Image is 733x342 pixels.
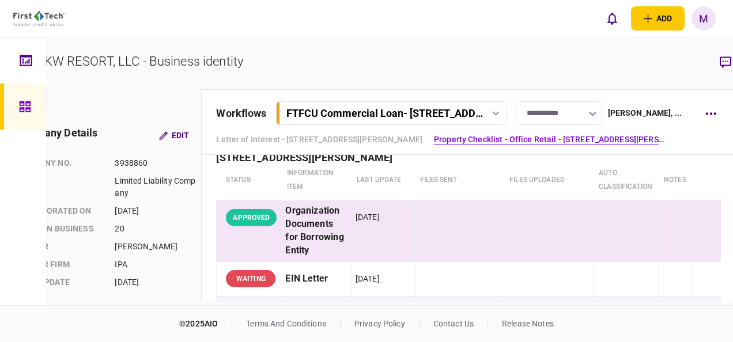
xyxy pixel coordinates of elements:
[226,209,277,226] div: APPROVED
[285,301,346,340] div: Financial Statement - Borrower
[433,319,474,328] a: contact us
[608,107,682,119] div: [PERSON_NAME] , ...
[13,11,65,26] img: client company logo
[502,319,554,328] a: release notes
[216,105,266,121] div: workflows
[216,144,425,156] div: Property Checklist - Office Retail - [STREET_ADDRESS][PERSON_NAME]
[115,276,198,288] div: [DATE]
[356,211,380,223] div: [DATE]
[36,52,243,71] div: TKW RESORT, LLC - Business identity
[414,160,504,200] th: files sent
[504,160,593,200] th: Files uploaded
[115,259,198,271] div: IPA
[692,6,716,31] button: M
[115,175,198,199] div: Limited Liability Company
[115,157,198,169] div: 3938860
[631,6,685,31] button: open adding identity options
[434,134,664,146] a: Property Checklist - Office Retail - [STREET_ADDRESS][PERSON_NAME]
[17,205,103,217] div: incorporated on
[281,160,351,200] th: Information item
[17,223,103,235] div: years in business
[246,319,326,328] a: terms and conditions
[115,241,198,253] div: [PERSON_NAME]
[285,266,346,292] div: EIN Letter
[658,160,692,200] th: notes
[179,318,232,330] div: © 2025 AIO
[600,6,624,31] button: open notifications list
[115,205,198,217] div: [DATE]
[17,241,103,253] div: Broker
[150,125,198,146] button: Edit
[354,319,405,328] a: privacy policy
[217,160,281,200] th: status
[17,276,103,288] div: last update
[216,134,422,146] a: Letter of Interest - [STREET_ADDRESS][PERSON_NAME]
[17,175,103,199] div: Type
[115,223,198,235] div: 20
[17,259,103,271] div: broker firm
[356,273,380,284] div: [DATE]
[285,204,346,257] div: Organization Documents for Borrowing Entity
[286,107,483,119] div: FTFCU Commercial Loan - [STREET_ADDRESS][PERSON_NAME]
[276,101,507,125] button: FTFCU Commercial Loan- [STREET_ADDRESS][PERSON_NAME]
[17,157,103,169] div: company no.
[17,125,97,146] div: company details
[593,160,658,200] th: auto classification
[508,301,583,326] button: TRW - Signed Financial Statement 3-6-25.pdf
[351,160,414,200] th: last update
[226,270,275,287] div: WAITING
